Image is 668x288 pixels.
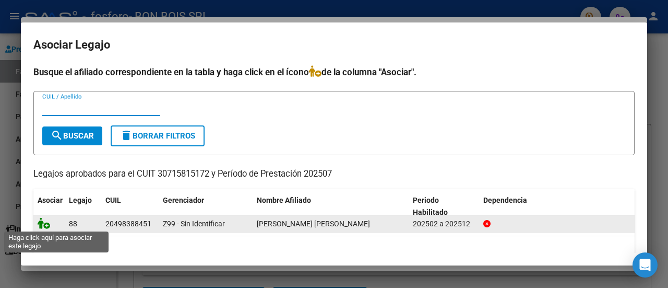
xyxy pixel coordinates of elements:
[257,196,311,204] span: Nombre Afiliado
[105,218,151,230] div: 20498388451
[69,196,92,204] span: Legajo
[253,189,409,224] datatable-header-cell: Nombre Afiliado
[33,35,635,55] h2: Asociar Legajo
[101,189,159,224] datatable-header-cell: CUIL
[105,196,121,204] span: CUIL
[51,129,63,142] mat-icon: search
[120,129,133,142] mat-icon: delete
[33,189,65,224] datatable-header-cell: Asociar
[479,189,635,224] datatable-header-cell: Dependencia
[159,189,253,224] datatable-header-cell: Gerenciador
[42,126,102,145] button: Buscar
[38,196,63,204] span: Asociar
[413,196,448,216] span: Periodo Habilitado
[163,196,204,204] span: Gerenciador
[33,168,635,181] p: Legajos aprobados para el CUIT 30715815172 y Período de Prestación 202507
[69,220,77,228] span: 88
[257,220,370,228] span: NAGÜEL POMPONIO ARIAN MATEO
[65,189,101,224] datatable-header-cell: Legajo
[163,220,225,228] span: Z99 - Sin Identificar
[413,218,475,230] div: 202502 a 202512
[409,189,479,224] datatable-header-cell: Periodo Habilitado
[111,125,205,146] button: Borrar Filtros
[633,252,658,278] div: Open Intercom Messenger
[120,131,195,141] span: Borrar Filtros
[33,65,635,79] h4: Busque el afiliado correspondiente en la tabla y haga click en el ícono de la columna "Asociar".
[483,196,527,204] span: Dependencia
[51,131,94,141] span: Buscar
[33,236,635,262] div: 1 registros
